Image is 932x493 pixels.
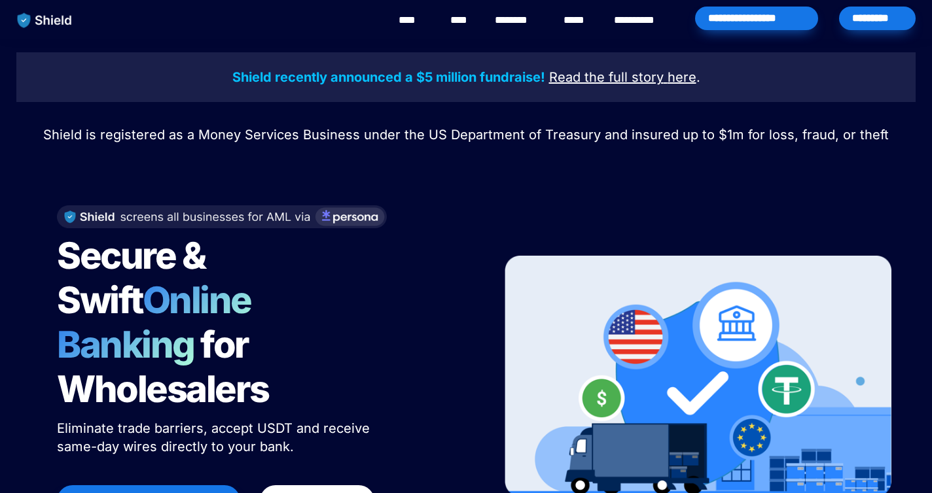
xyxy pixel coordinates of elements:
a: here [668,71,696,84]
span: Secure & Swift [57,233,211,322]
span: Eliminate trade barriers, accept USDT and receive same-day wires directly to your bank. [57,420,374,454]
span: Shield is registered as a Money Services Business under the US Department of Treasury and insured... [43,127,889,143]
a: Read the full story [549,71,664,84]
strong: Shield recently announced a $5 million fundraise! [232,69,545,85]
u: here [668,69,696,85]
u: Read the full story [549,69,664,85]
span: . [696,69,700,85]
img: website logo [11,7,79,34]
span: for Wholesalers [57,322,269,411]
span: Online Banking [57,278,264,367]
